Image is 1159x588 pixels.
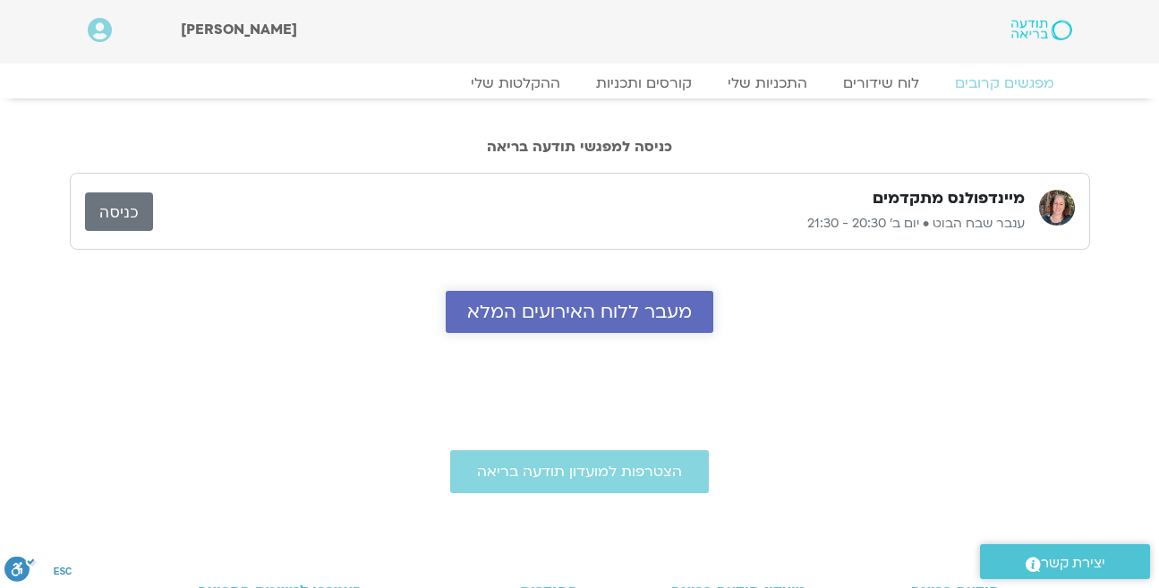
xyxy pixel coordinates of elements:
a: הצטרפות למועדון תודעה בריאה [450,450,709,493]
span: הצטרפות למועדון תודעה בריאה [477,464,682,480]
h3: מיינדפולנס מתקדמים [873,188,1025,209]
a: מפגשים קרובים [937,74,1072,92]
a: כניסה [85,192,153,231]
span: יצירת קשר [1041,551,1105,575]
a: התכניות שלי [710,74,825,92]
img: ענבר שבח הבוט [1039,190,1075,226]
h2: כניסה למפגשי תודעה בריאה [70,139,1090,155]
a: קורסים ותכניות [578,74,710,92]
span: [PERSON_NAME] [181,20,297,39]
a: יצירת קשר [980,544,1150,579]
nav: Menu [88,74,1072,92]
p: ענבר שבח הבוט • יום ב׳ 20:30 - 21:30 [153,213,1025,234]
a: לוח שידורים [825,74,937,92]
span: מעבר ללוח האירועים המלא [467,302,692,322]
a: מעבר ללוח האירועים המלא [446,291,713,333]
a: ההקלטות שלי [453,74,578,92]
